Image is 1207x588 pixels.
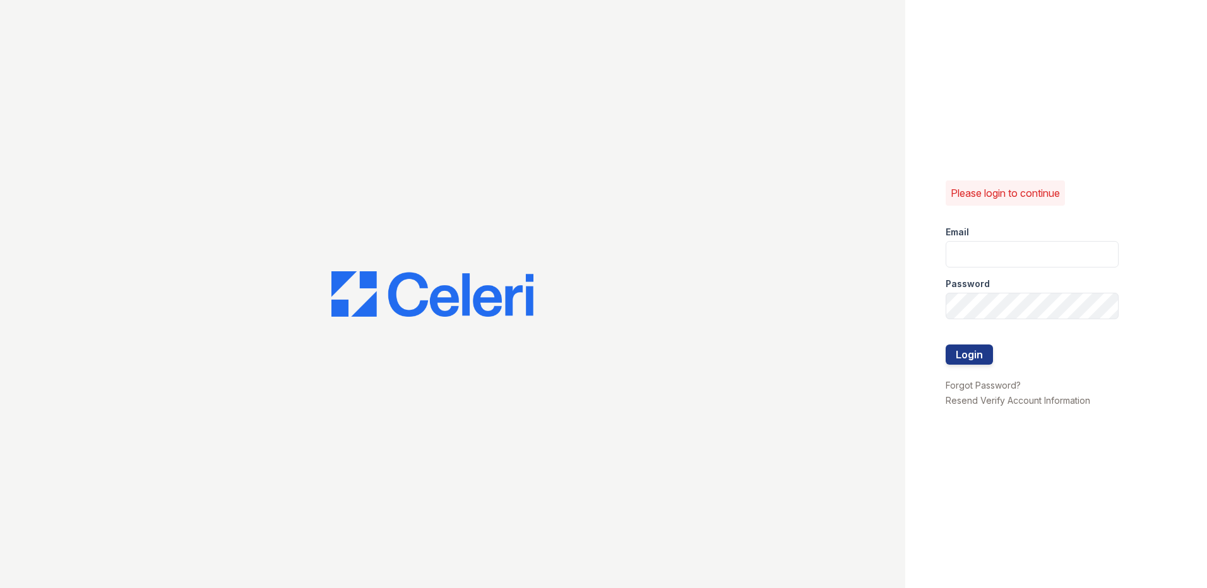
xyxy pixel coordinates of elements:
label: Password [946,278,990,290]
a: Forgot Password? [946,380,1021,391]
p: Please login to continue [951,185,1060,201]
a: Resend Verify Account Information [946,395,1090,406]
button: Login [946,344,993,365]
label: Email [946,226,969,238]
img: CE_Logo_Blue-a8612792a0a2168367f1c8372b55b34899dd931a85d93a1a3d3e32e68fde9ad4.png [331,271,533,317]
